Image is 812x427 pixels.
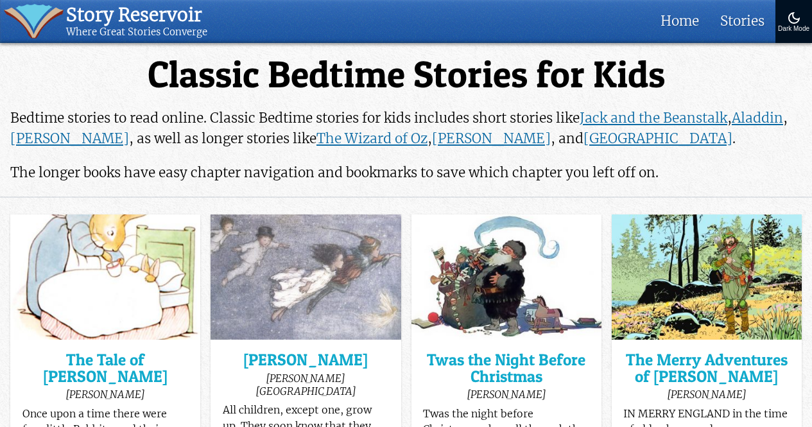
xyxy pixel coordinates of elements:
[10,214,200,340] img: The Tale of Peter Rabbit
[432,130,551,147] a: [PERSON_NAME]
[583,130,732,147] a: [GEOGRAPHIC_DATA]
[423,352,589,385] a: Twas the Night Before Christmas
[4,4,64,39] img: icon of book with waver spilling out.
[612,214,802,340] img: The Merry Adventures of Robin Hood
[786,10,802,26] img: Turn On Dark Mode
[22,388,189,401] div: [PERSON_NAME]
[423,388,589,401] div: [PERSON_NAME]
[778,26,809,33] div: Dark Mode
[66,4,207,26] div: Story Reservoir
[10,108,802,149] p: Bedtime stories to read online. Classic Bedtime stories for kids includes short stories like , , ...
[223,372,389,397] div: [PERSON_NAME][GEOGRAPHIC_DATA]
[22,352,189,385] a: The Tale of [PERSON_NAME]
[66,26,207,39] div: Where Great Stories Converge
[316,130,428,147] a: The Wizard of Oz
[10,130,129,147] a: [PERSON_NAME]
[10,162,802,183] p: The longer books have easy chapter navigation and bookmarks to save which chapter you left off on.
[223,352,389,368] a: [PERSON_NAME]
[411,214,601,340] img: Twas the Night Before Christmas
[623,352,790,385] a: The Merry Adventures of [PERSON_NAME]
[211,214,401,340] img: Peter Pan
[10,55,802,94] h1: Classic Bedtime Stories for Kids
[623,388,790,401] div: [PERSON_NAME]
[580,109,727,126] a: Jack and the Beanstalk
[732,109,783,126] a: Aladdin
